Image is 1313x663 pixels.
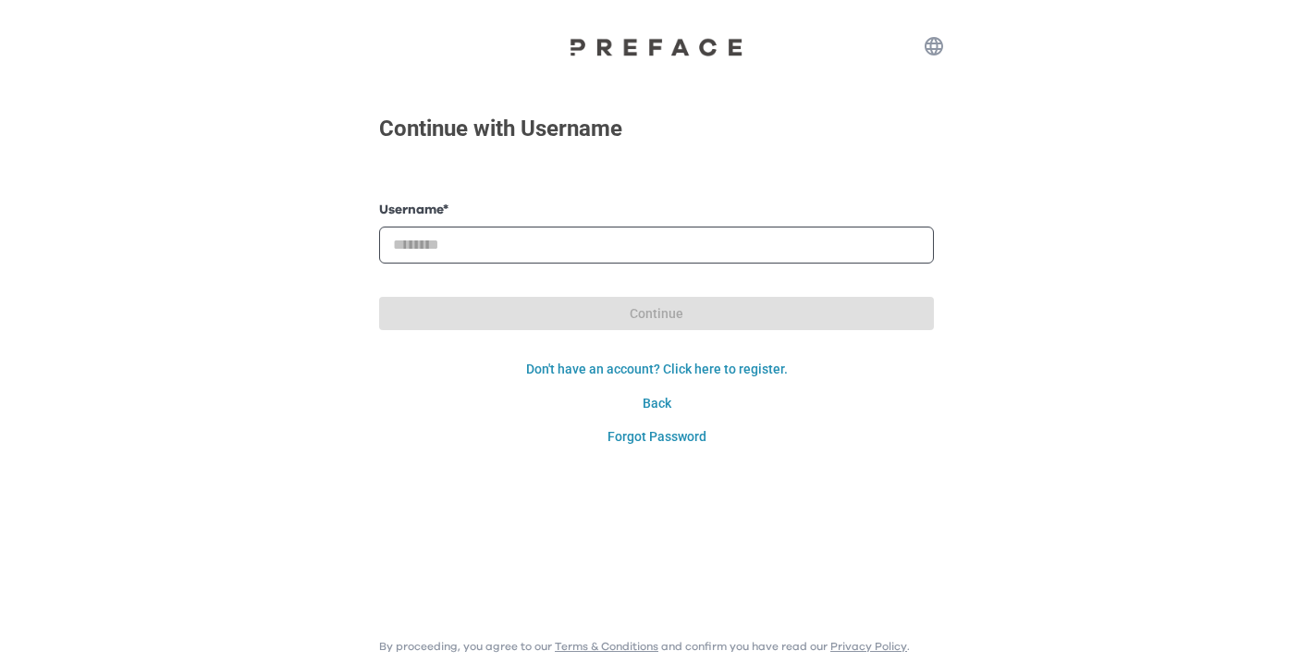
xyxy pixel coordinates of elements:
[379,420,934,454] button: Forgot Password
[379,639,910,654] p: By proceeding, you agree to our and confirm you have read our .
[830,641,907,652] a: Privacy Policy
[379,352,934,387] button: Don't have an account? Click here to register.
[379,387,934,421] button: Back
[379,201,934,220] label: Username *
[564,37,749,56] img: Preface Logo
[379,112,622,145] p: Continue with Username
[555,641,658,652] a: Terms & Conditions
